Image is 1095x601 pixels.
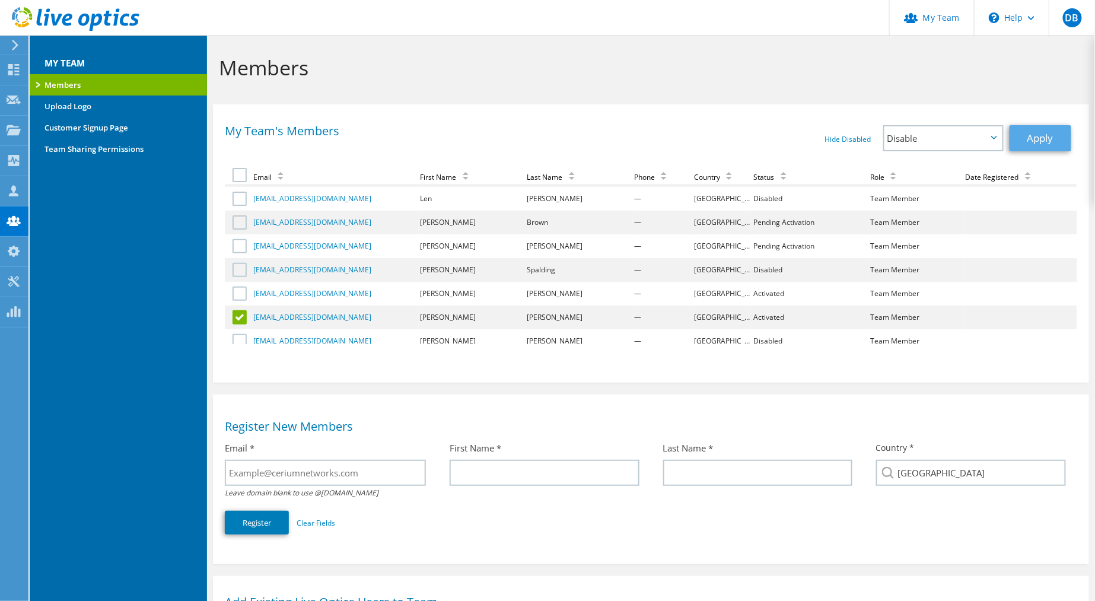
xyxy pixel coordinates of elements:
a: [EMAIL_ADDRESS][DOMAIN_NAME] [253,288,371,298]
td: Brown [526,211,632,234]
td: — [632,211,692,234]
td: — [632,329,692,353]
td: [GEOGRAPHIC_DATA] [692,282,752,306]
td: [GEOGRAPHIC_DATA] [692,234,752,258]
h1: Members [219,55,1077,80]
div: Phone [634,172,673,182]
td: Len [419,187,526,211]
label: Country * [876,442,915,454]
label: First Name * [450,442,501,454]
td: Spalding [526,258,632,282]
td: Pending Activation [752,234,868,258]
a: Upload Logo [30,96,207,117]
td: [GEOGRAPHIC_DATA] [692,329,752,353]
td: — [632,282,692,306]
svg: \n [989,12,999,23]
td: [PERSON_NAME] [526,282,632,306]
div: Date Registered [966,172,1037,182]
div: Email [253,172,289,182]
a: [EMAIL_ADDRESS][DOMAIN_NAME] [253,217,371,227]
label: Last Name * [663,442,714,454]
td: Team Member [868,258,963,282]
td: Disabled [752,258,868,282]
i: Leave domain blank to use @[DOMAIN_NAME] [225,488,378,498]
td: Team Member [868,234,963,258]
a: Clear Fields [297,518,335,528]
div: First Name [421,172,475,182]
td: [GEOGRAPHIC_DATA] [692,258,752,282]
td: Activated [752,306,868,329]
td: [GEOGRAPHIC_DATA] [692,187,752,211]
td: [PERSON_NAME] [419,234,526,258]
td: [PERSON_NAME] [526,187,632,211]
input: Example@ceriumnetworks.com [225,460,426,486]
td: Team Member [868,282,963,306]
a: [EMAIL_ADDRESS][DOMAIN_NAME] [253,193,371,203]
a: Apply [1010,125,1071,151]
label: Select one or more accounts below [233,168,250,182]
a: Team Sharing Permissions [30,138,207,160]
span: Disable [887,131,987,145]
a: [EMAIL_ADDRESS][DOMAIN_NAME] [253,241,371,251]
td: [PERSON_NAME] [419,282,526,306]
td: Team Member [868,329,963,353]
label: Email * [225,442,254,454]
a: [EMAIL_ADDRESS][DOMAIN_NAME] [253,312,371,322]
td: — [632,234,692,258]
div: Last Name [527,172,581,182]
td: — [632,306,692,329]
td: [PERSON_NAME] [526,329,632,353]
td: [GEOGRAPHIC_DATA] [692,306,752,329]
td: [PERSON_NAME] [419,211,526,234]
td: Disabled [752,187,868,211]
td: [PERSON_NAME] [419,258,526,282]
td: Disabled [752,329,868,353]
td: Team Member [868,187,963,211]
div: Role [870,172,902,182]
td: Activated [752,282,868,306]
td: [PERSON_NAME] [419,306,526,329]
button: Register [225,511,289,535]
td: [PERSON_NAME] [419,329,526,353]
td: [PERSON_NAME] [526,234,632,258]
td: — [632,258,692,282]
td: Team Member [868,211,963,234]
div: Country [694,172,738,182]
td: [PERSON_NAME] [526,306,632,329]
td: Pending Activation [752,211,868,234]
h3: MY TEAM [30,44,207,69]
td: — [632,187,692,211]
a: Members [30,74,207,96]
a: [EMAIL_ADDRESS][DOMAIN_NAME] [253,265,371,275]
a: [EMAIL_ADDRESS][DOMAIN_NAME] [253,336,371,346]
h1: Register New Members [225,421,1071,433]
span: DB [1063,8,1082,27]
div: Status [754,172,792,182]
a: Hide Disabled [825,134,871,144]
a: Customer Signup Page [30,117,207,138]
td: Team Member [868,306,963,329]
td: [GEOGRAPHIC_DATA] [692,211,752,234]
